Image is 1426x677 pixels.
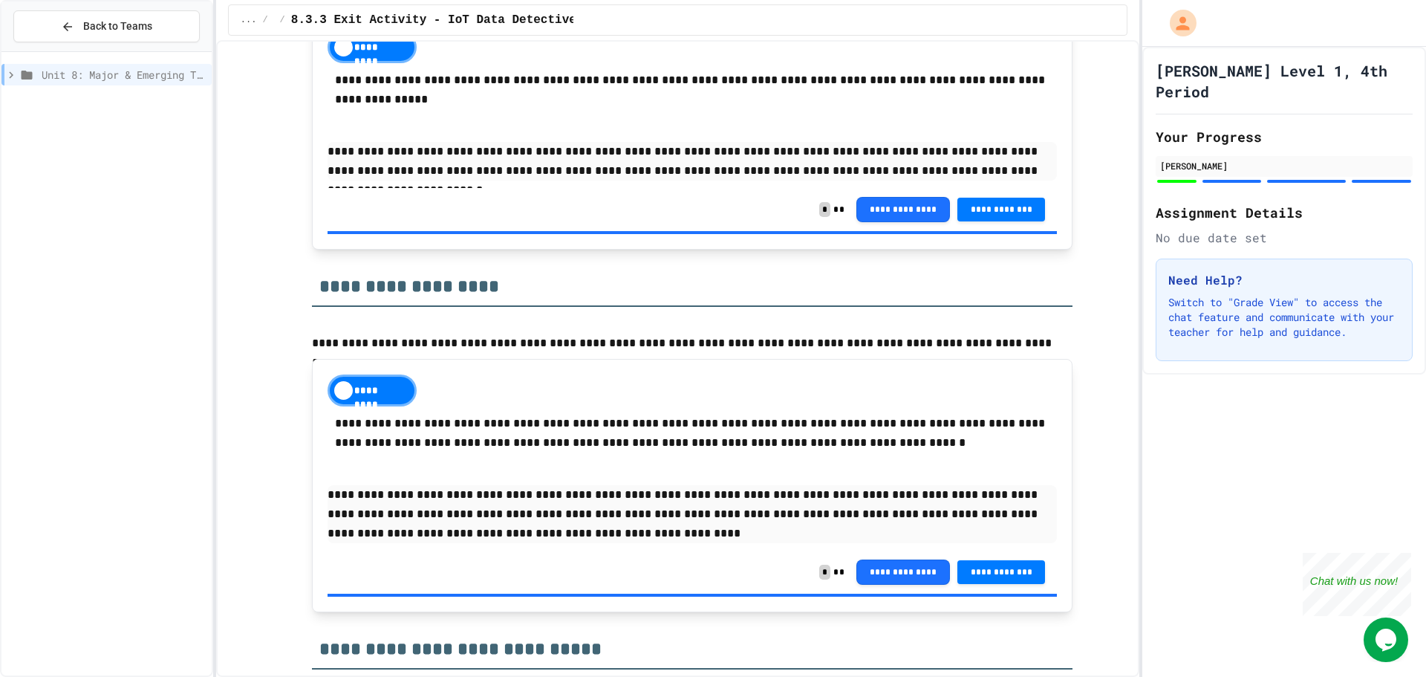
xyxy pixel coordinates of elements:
p: Switch to "Grade View" to access the chat feature and communicate with your teacher for help and ... [1168,295,1400,340]
h3: Need Help? [1168,271,1400,289]
h1: [PERSON_NAME] Level 1, 4th Period [1156,60,1413,102]
iframe: chat widget [1364,618,1411,662]
button: Back to Teams [13,10,200,42]
span: ... [241,14,257,26]
span: / [280,14,285,26]
div: My Account [1154,6,1200,40]
span: Unit 8: Major & Emerging Technologies [42,67,206,82]
span: 8.3.3 Exit Activity - IoT Data Detective Challenge [291,11,648,29]
span: Back to Teams [83,19,152,34]
iframe: chat widget [1303,553,1411,616]
div: No due date set [1156,229,1413,247]
div: [PERSON_NAME] [1160,159,1408,172]
h2: Your Progress [1156,126,1413,147]
h2: Assignment Details [1156,202,1413,223]
span: / [262,14,267,26]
